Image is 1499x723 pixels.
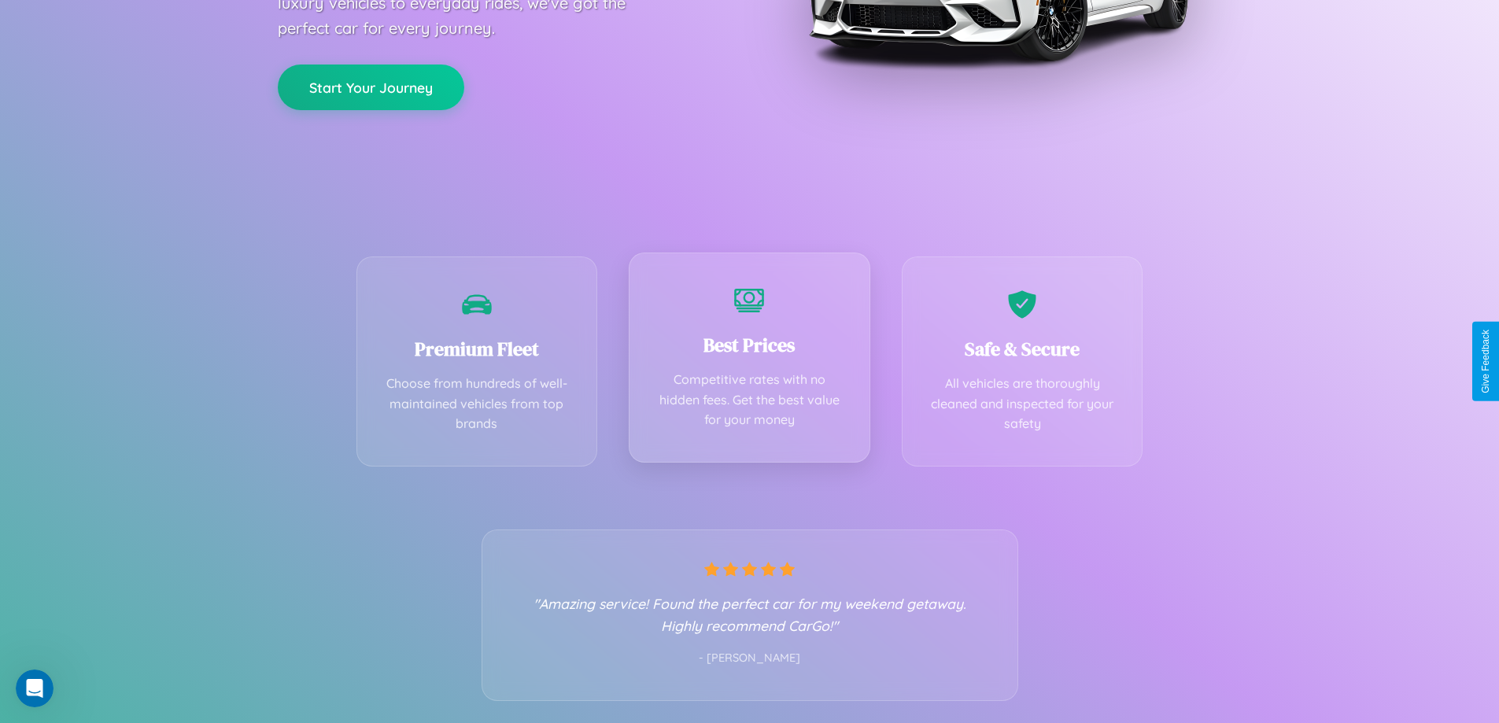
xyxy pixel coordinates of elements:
button: Start Your Journey [278,65,464,110]
div: Give Feedback [1480,330,1491,393]
iframe: Intercom live chat [16,670,54,707]
h3: Safe & Secure [926,336,1119,362]
p: - [PERSON_NAME] [514,648,986,669]
p: All vehicles are thoroughly cleaned and inspected for your safety [926,374,1119,434]
h3: Premium Fleet [381,336,574,362]
p: "Amazing service! Found the perfect car for my weekend getaway. Highly recommend CarGo!" [514,592,986,636]
h3: Best Prices [653,332,846,358]
p: Choose from hundreds of well-maintained vehicles from top brands [381,374,574,434]
p: Competitive rates with no hidden fees. Get the best value for your money [653,370,846,430]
